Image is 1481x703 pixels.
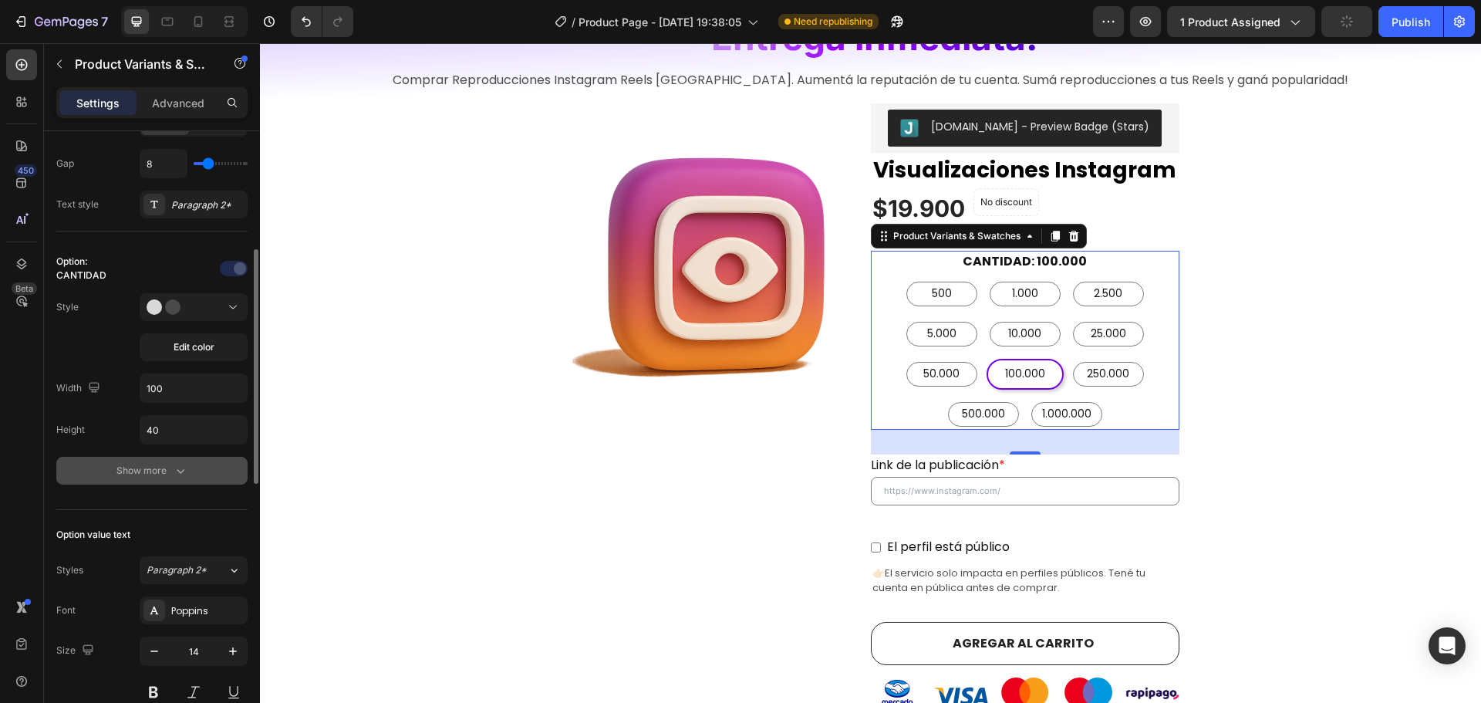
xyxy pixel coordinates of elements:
[572,14,575,30] span: /
[693,591,834,610] div: AGREGAR AL CARRITO
[720,152,772,166] p: No discount
[76,95,120,111] p: Settings
[611,579,919,622] button: AGREGAR AL CARRITO
[147,563,207,577] span: Paragraph 2*
[674,634,728,671] img: gempages_573931796069090073-8bfecdcd-1033-47b4-8f5d-b161ec80b8f1.svg
[579,14,741,30] span: Product Page - [DATE] 19:38:05
[260,43,1481,703] iframe: Design area
[140,374,247,402] input: Auto
[6,6,115,37] button: 7
[1167,6,1315,37] button: 1 product assigned
[174,340,214,354] span: Edit color
[794,15,872,29] span: Need republishing
[699,361,748,380] span: 500.000
[12,282,37,295] div: Beta
[779,361,835,380] span: 1.000.000
[140,416,247,444] input: Auto
[671,76,889,92] div: [DOMAIN_NAME] - Preview Badge (Stars)
[664,281,700,300] span: 5.000
[640,76,659,94] img: Judgeme.png
[140,556,248,584] button: Paragraph 2*
[56,255,137,282] div: Option: CANTIDAD
[611,434,919,463] input: https://www.instagram.com/
[101,12,108,31] p: 7
[291,6,353,37] div: Undo/Redo
[152,95,204,111] p: Advanced
[56,423,85,437] div: Height
[824,321,872,340] span: 250.000
[660,321,703,340] span: 50.000
[1429,627,1466,664] div: Open Intercom Messenger
[742,321,788,340] span: 100.000
[628,66,902,103] button: Judge.me - Preview Badge (Stars)
[56,457,248,485] button: Show more
[171,604,244,618] div: Poppins
[56,300,79,314] div: Style
[738,634,792,671] img: gempages_573931796069090073-f32248c3-e8bb-487f-9ef6-4c4817b089ca.svg
[669,241,695,260] span: 500
[140,333,248,361] button: Edit color
[611,147,707,184] div: $19.900
[611,110,919,145] a: Visualizaciones Instagram
[56,157,74,171] div: Gap
[621,487,756,522] label: El perfil está público
[745,281,784,300] span: 10.000
[611,413,745,431] label: Link de la publicación
[801,634,855,671] img: gempages_573931796069090073-53f7ac43-2fec-4867-b3a7-f7f6d99c95fd.svg
[1392,14,1430,30] div: Publish
[1180,14,1280,30] span: 1 product assigned
[56,563,83,577] div: Styles
[56,198,99,211] div: Text style
[56,528,130,542] div: Option value text
[15,164,37,177] div: 450
[865,644,919,657] img: gempages_573931796069090073-ff675f7a-070a-4c18-869c-4edd59465a5c.png
[612,522,886,552] span: 👉🏻El servicio solo impacta en perfiles públicos. Tené tu cuenta en pública antes de comprar.
[116,463,188,478] div: Show more
[171,198,244,212] div: Paragraph 2*
[140,150,187,177] input: Auto
[611,634,665,671] img: gempages_573931796069090073-dfd44392-e706-4ded-8169-37356261041a.svg
[56,378,103,399] div: Width
[749,241,781,260] span: 1.000
[828,281,869,300] span: 25.000
[630,186,764,200] div: Product Variants & Swatches
[75,55,206,73] p: Product Variants & Swatches
[56,640,97,661] div: Size
[701,208,828,229] legend: CANTIDAD: 100.000
[56,603,76,617] div: Font
[1378,6,1443,37] button: Publish
[831,241,865,260] span: 2.500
